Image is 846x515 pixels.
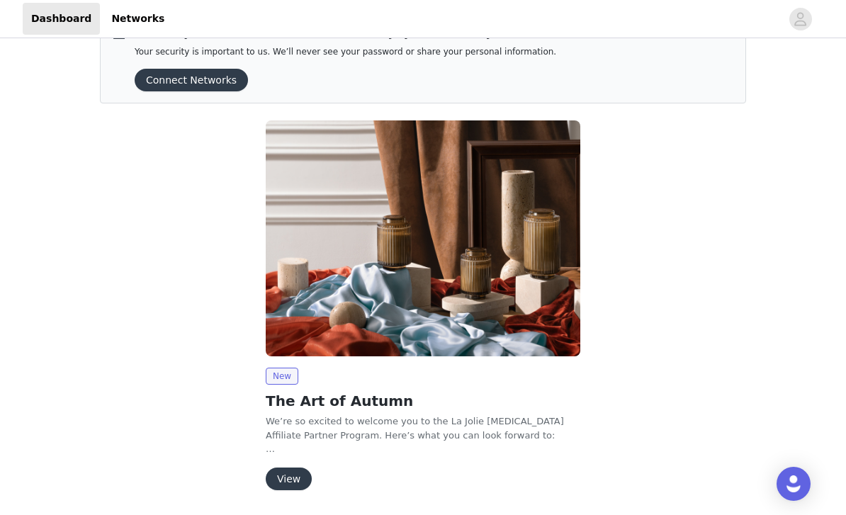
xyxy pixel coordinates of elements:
[135,69,248,91] button: Connect Networks
[777,467,811,501] div: Open Intercom Messenger
[266,368,298,385] span: New
[266,390,580,412] h2: The Art of Autumn
[135,47,677,57] p: Your security is important to us. We’ll never see your password or share your personal information.
[266,474,312,485] a: View
[23,3,100,35] a: Dashboard
[266,120,580,356] img: La Jolie Muse
[103,3,173,35] a: Networks
[794,8,807,30] div: avatar
[266,414,580,442] p: We’re so excited to welcome you to the La Jolie [MEDICAL_DATA] Affiliate Partner Program. Here’s ...
[266,468,312,490] button: View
